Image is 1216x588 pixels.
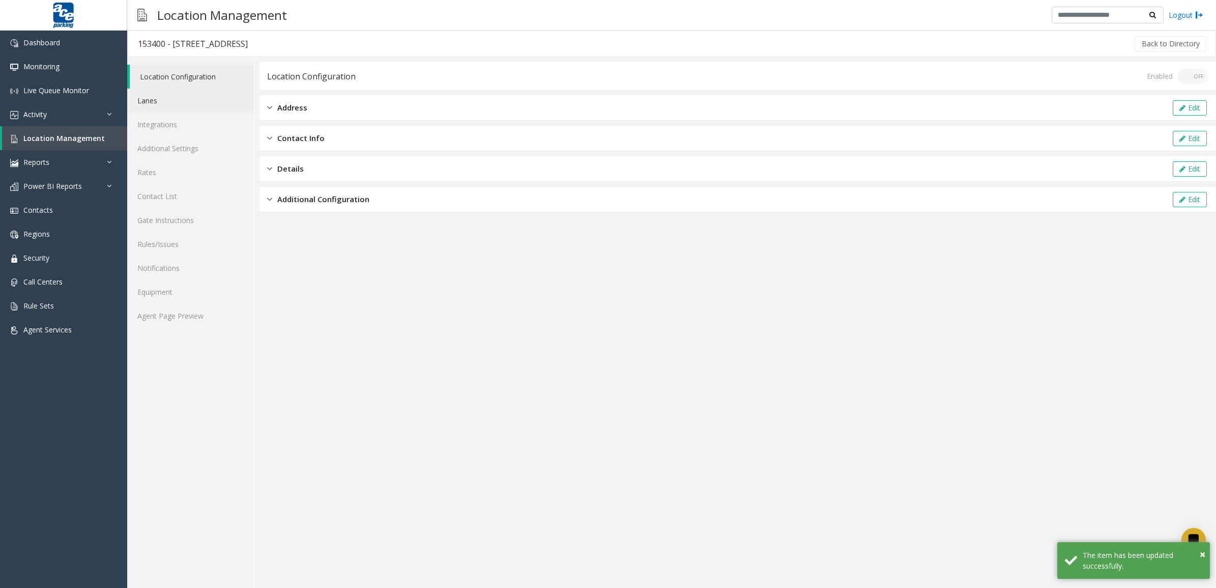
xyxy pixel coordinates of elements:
[23,181,82,191] span: Power BI Reports
[10,326,18,334] img: 'icon'
[10,183,18,191] img: 'icon'
[23,133,105,143] span: Location Management
[1173,100,1207,116] button: Edit
[10,135,18,143] img: 'icon'
[23,205,53,215] span: Contacts
[277,132,325,144] span: Contact Info
[1200,547,1205,561] span: ×
[23,229,50,239] span: Regions
[10,159,18,167] img: 'icon'
[10,255,18,263] img: 'icon'
[10,278,18,287] img: 'icon'
[23,86,89,95] span: Live Queue Monitor
[1195,10,1203,20] img: logout
[267,193,272,205] img: closed
[127,256,254,280] a: Notifications
[2,126,127,150] a: Location Management
[1135,36,1206,51] button: Back to Directory
[23,277,63,287] span: Call Centers
[1200,547,1205,562] button: Close
[127,160,254,184] a: Rates
[10,63,18,71] img: 'icon'
[1173,161,1207,177] button: Edit
[10,207,18,215] img: 'icon'
[23,325,72,334] span: Agent Services
[10,111,18,119] img: 'icon'
[10,39,18,47] img: 'icon'
[127,136,254,160] a: Additional Settings
[267,163,272,175] img: closed
[1147,71,1173,81] div: Enabled
[10,87,18,95] img: 'icon'
[130,65,254,89] a: Location Configuration
[10,302,18,311] img: 'icon'
[267,132,272,144] img: closed
[127,113,254,136] a: Integrations
[23,157,49,167] span: Reports
[23,109,47,119] span: Activity
[277,102,307,114] span: Address
[267,70,356,83] div: Location Configuration
[127,280,254,304] a: Equipment
[277,193,369,205] span: Additional Configuration
[127,208,254,232] a: Gate Instructions
[277,163,304,175] span: Details
[138,37,248,50] div: 153400 - [STREET_ADDRESS]
[1083,550,1202,571] div: The item has been updated successfully.
[1169,10,1203,20] a: Logout
[1173,192,1207,207] button: Edit
[137,3,147,27] img: pageIcon
[23,301,54,311] span: Rule Sets
[23,38,60,47] span: Dashboard
[127,184,254,208] a: Contact List
[267,102,272,114] img: closed
[23,253,49,263] span: Security
[1173,131,1207,146] button: Edit
[127,89,254,113] a: Lanes
[152,3,292,27] h3: Location Management
[10,231,18,239] img: 'icon'
[127,232,254,256] a: Rules/Issues
[127,304,254,328] a: Agent Page Preview
[23,62,60,71] span: Monitoring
